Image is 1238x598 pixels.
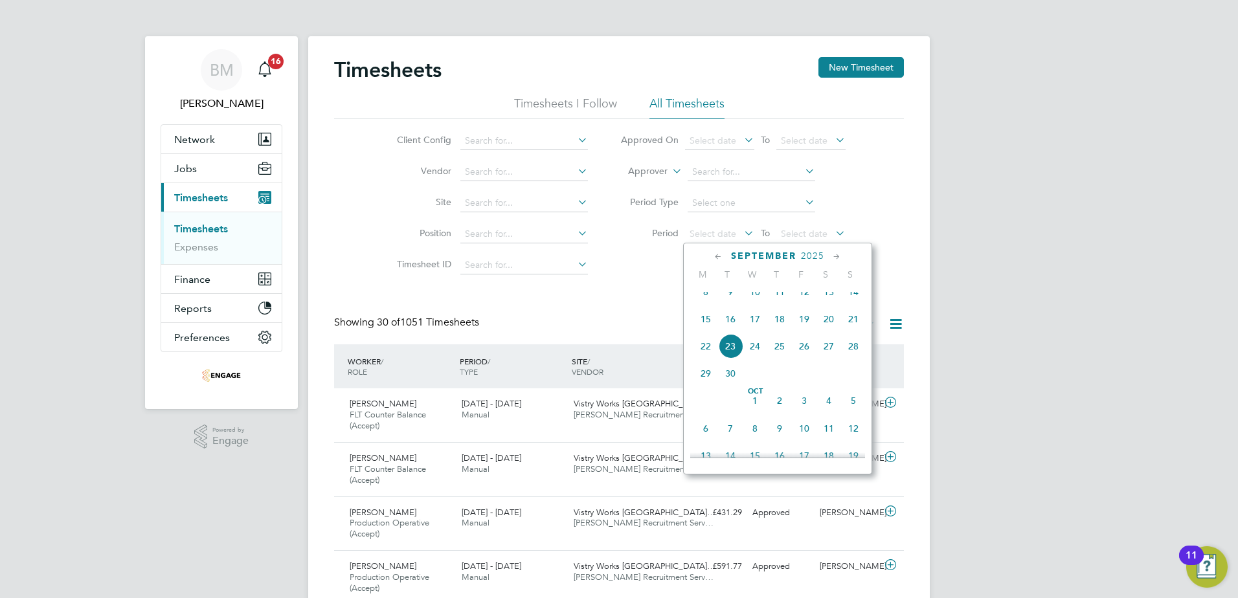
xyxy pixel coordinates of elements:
img: acceptrec-logo-retina.png [202,365,241,386]
span: W [739,269,764,280]
span: 2 [767,388,792,413]
label: Approver [609,165,668,178]
span: 10 [743,280,767,304]
span: [PERSON_NAME] [350,452,416,463]
div: WORKER [344,349,456,383]
span: 7 [718,416,743,441]
span: 12 [792,280,816,304]
span: Reports [174,302,212,315]
a: Timesheets [174,223,228,235]
span: 30 of [377,316,400,329]
span: 15 [743,443,767,468]
span: [DATE] - [DATE] [462,398,521,409]
span: 9 [718,280,743,304]
span: 10 [792,416,816,441]
span: Vistry Works [GEOGRAPHIC_DATA]… [574,452,715,463]
span: To [757,131,774,148]
span: Select date [690,228,736,239]
span: ROLE [348,366,367,377]
span: 27 [816,334,841,359]
button: Reports [161,294,282,322]
span: 17 [792,443,816,468]
div: SITE [568,349,681,383]
span: 16 [718,307,743,331]
input: Select one [688,194,815,212]
a: 16 [252,49,278,91]
div: Timesheets [161,212,282,264]
h2: Timesheets [334,57,442,83]
span: Jobs [174,162,197,175]
span: Oct [743,388,767,395]
span: [PERSON_NAME] Recruitment Serv… [574,463,714,474]
span: 19 [841,443,866,468]
span: Bozena Mazur [161,96,282,111]
span: [PERSON_NAME] [350,560,416,571]
span: T [764,269,789,280]
label: Period [620,227,679,239]
span: [DATE] - [DATE] [462,507,521,518]
span: 18 [767,307,792,331]
span: F [789,269,813,280]
span: 26 [792,334,816,359]
input: Search for... [460,194,588,212]
input: Search for... [460,225,588,243]
label: Approved On [620,134,679,146]
span: 2025 [801,250,824,261]
a: Go to home page [161,365,282,386]
input: Search for... [688,163,815,181]
li: All Timesheets [649,96,725,119]
span: 23 [718,334,743,359]
label: Period Type [620,196,679,208]
span: 8 [743,416,767,441]
span: Production Operative (Accept) [350,571,429,593]
button: New Timesheet [818,57,904,78]
span: [DATE] - [DATE] [462,560,521,571]
span: 14 [718,443,743,468]
span: 19 [792,307,816,331]
span: [PERSON_NAME] Recruitment Serv… [574,517,714,528]
input: Search for... [460,163,588,181]
span: / [587,356,590,366]
span: [DATE] - [DATE] [462,452,521,463]
span: S [813,269,838,280]
span: Manual [462,517,490,528]
span: 5 [841,388,866,413]
span: 16 [268,54,284,69]
label: All [827,318,875,331]
span: Finance [174,273,210,285]
span: 20 [816,307,841,331]
span: 17 [743,307,767,331]
span: 1051 Timesheets [377,316,479,329]
label: Site [393,196,451,208]
button: Preferences [161,323,282,351]
span: 8 [693,280,718,304]
span: 30 [718,361,743,386]
span: 1 [743,388,767,413]
span: Production Operative (Accept) [350,517,429,539]
span: September [731,250,796,261]
span: 6 [693,416,718,441]
a: BM[PERSON_NAME] [161,49,282,111]
label: Client Config [393,134,451,146]
div: [PERSON_NAME] [815,502,882,524]
span: BM [210,61,234,78]
span: Manual [462,463,490,474]
span: / [488,356,490,366]
div: Approved [747,502,815,524]
span: 28 [841,334,866,359]
input: Search for... [460,256,588,274]
span: 29 [693,361,718,386]
div: PERIOD [456,349,568,383]
span: 9 [767,416,792,441]
div: £914.33 [680,448,747,469]
span: Vistry Works [GEOGRAPHIC_DATA]… [574,560,715,571]
span: [PERSON_NAME] [350,507,416,518]
span: 11 [767,280,792,304]
span: 16 [767,443,792,468]
span: Manual [462,571,490,582]
div: 11 [1186,555,1197,572]
span: Vistry Works [GEOGRAPHIC_DATA]… [574,398,715,409]
span: Vistry Works [GEOGRAPHIC_DATA]… [574,507,715,518]
span: 14 [841,280,866,304]
span: [PERSON_NAME] Recruitment Serv… [574,571,714,582]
